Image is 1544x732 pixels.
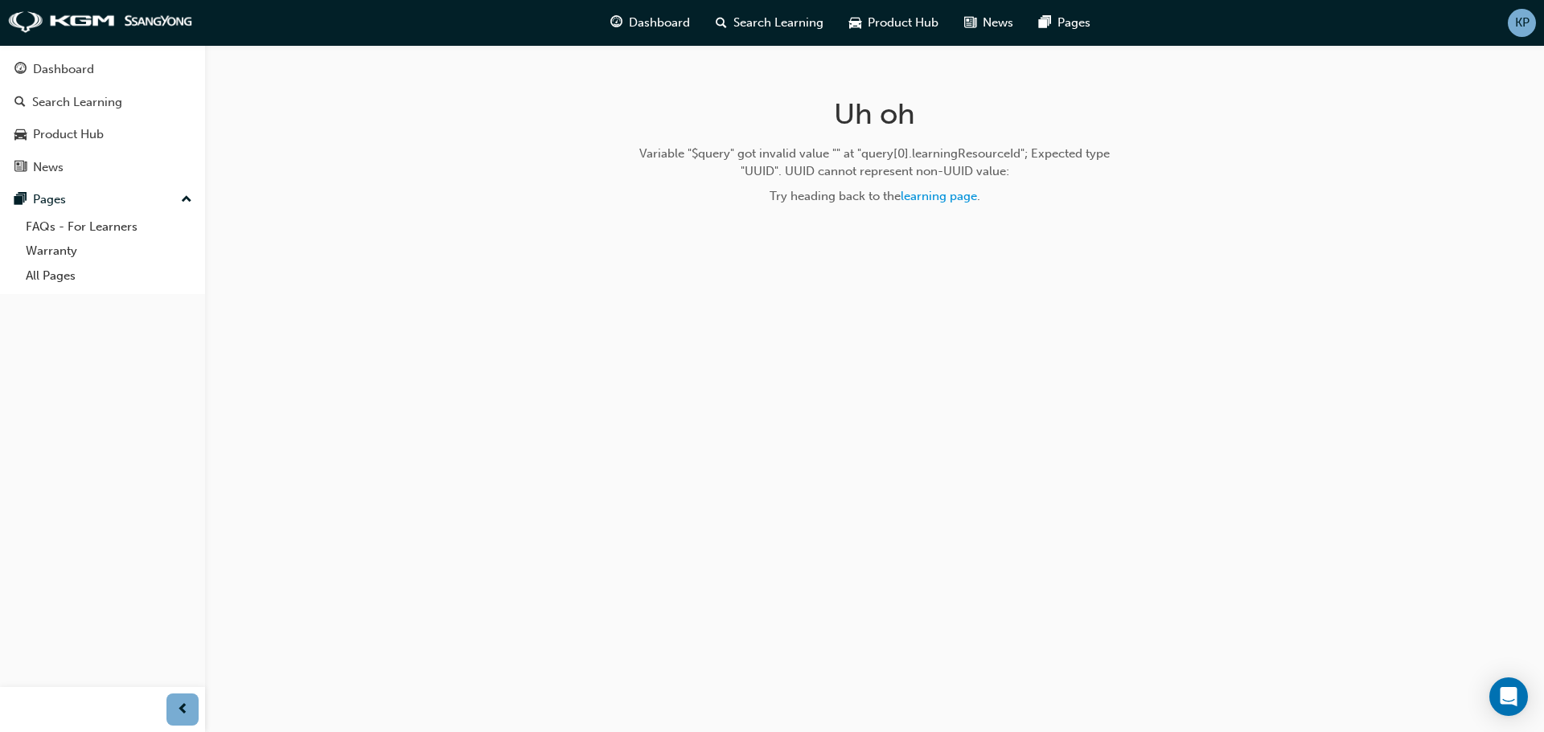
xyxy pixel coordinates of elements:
span: pages-icon [1039,13,1051,33]
button: Pages [6,185,199,215]
span: Try heading back to the . [770,189,980,203]
div: Pages [33,190,66,209]
span: prev-icon [177,700,189,720]
div: Variable "$query" got invalid value "" at "query[0].learningResourceId"; Expected type "UUID". UU... [620,145,1130,181]
span: guage-icon [14,63,27,77]
a: Search Learning [6,88,199,117]
a: Product Hub [6,120,199,149]
div: Product Hub [33,125,104,144]
span: Product Hub [868,14,938,32]
div: News [33,158,64,177]
a: News [6,153,199,182]
span: KP [1515,14,1530,32]
a: news-iconNews [951,6,1026,39]
a: search-iconSearch Learning [703,6,836,39]
span: news-icon [14,161,27,175]
span: Pages [1057,14,1090,32]
a: FAQs - For Learners [19,215,199,239]
h1: Uh oh [620,96,1130,132]
span: car-icon [849,13,861,33]
button: KP [1508,9,1536,37]
button: DashboardSearch LearningProduct HubNews [6,51,199,185]
span: guage-icon [610,13,622,33]
a: Warranty [19,239,199,264]
span: news-icon [964,13,976,33]
span: car-icon [14,128,27,142]
img: kgm [8,11,193,34]
a: learning page [901,189,977,203]
span: Search Learning [733,14,823,32]
a: pages-iconPages [1026,6,1103,39]
span: News [983,14,1013,32]
span: Dashboard [629,14,690,32]
span: up-icon [181,190,192,211]
div: Dashboard [33,60,94,79]
span: pages-icon [14,193,27,207]
a: All Pages [19,264,199,288]
span: search-icon [716,13,727,33]
a: Dashboard [6,55,199,84]
a: car-iconProduct Hub [836,6,951,39]
a: guage-iconDashboard [597,6,703,39]
span: search-icon [14,96,26,110]
div: Search Learning [32,93,122,112]
div: Open Intercom Messenger [1489,677,1528,716]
